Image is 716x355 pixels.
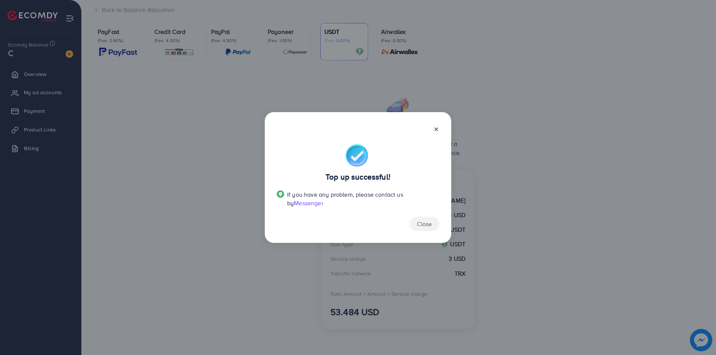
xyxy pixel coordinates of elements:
[294,199,323,207] span: Messenger
[326,172,390,182] h4: Top up successful!
[287,190,403,207] span: If you have any problem, please contact us by
[277,190,284,198] img: Popup guide
[409,217,439,231] button: Close
[345,144,368,167] img: icon-success.1b13a254.png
